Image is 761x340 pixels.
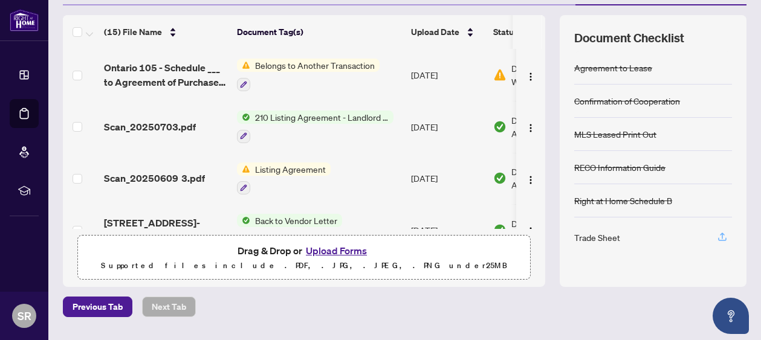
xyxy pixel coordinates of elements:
[574,231,620,244] div: Trade Sheet
[237,162,331,195] button: Status IconListing Agreement
[302,243,371,258] button: Upload Forms
[238,243,371,258] span: Drag & Drop or
[237,59,250,72] img: Status Icon
[493,223,507,237] img: Document Status
[104,60,227,89] span: Ontario 105 - Schedule ___ to Agreement of Purchase and Sale.pdf
[104,25,162,39] span: (15) File Name
[104,171,205,185] span: Scan_20250609 3.pdf
[237,111,393,143] button: Status Icon210 Listing Agreement - Landlord Representation Agreement Authority to Offer forLease
[104,120,196,134] span: Scan_20250703.pdf
[511,217,586,243] span: Document Approved
[574,61,652,74] div: Agreement to Lease
[493,120,507,133] img: Document Status
[237,162,250,176] img: Status Icon
[574,30,684,47] span: Document Checklist
[73,297,123,316] span: Previous Tab
[250,162,331,176] span: Listing Agreement
[85,258,523,273] p: Supported files include .PDF, .JPG, .JPEG, .PNG under 25 MB
[521,220,540,240] button: Logo
[406,49,488,101] td: [DATE]
[511,114,586,140] span: Document Approved
[521,65,540,85] button: Logo
[511,165,586,191] span: Document Approved
[63,297,132,317] button: Previous Tab
[526,175,536,185] img: Logo
[574,161,665,174] div: RECO Information Guide
[574,94,680,107] div: Confirmation of Cooperation
[78,236,530,280] span: Drag & Drop orUpload FormsSupported files include .PDF, .JPG, .JPEG, .PNG under25MB
[406,153,488,205] td: [DATE]
[10,9,39,31] img: logo
[406,15,488,49] th: Upload Date
[521,117,540,136] button: Logo
[526,72,536,82] img: Logo
[493,172,507,185] img: Document Status
[250,214,342,227] span: Back to Vendor Letter
[713,298,749,334] button: Open asap
[104,216,227,245] span: [STREET_ADDRESS]-BTV.pdf
[142,297,196,317] button: Next Tab
[411,25,459,39] span: Upload Date
[511,62,586,88] span: Document Needs Work
[237,59,380,91] button: Status IconBelongs to Another Transaction
[493,68,507,82] img: Document Status
[521,168,540,188] button: Logo
[250,59,380,72] span: Belongs to Another Transaction
[574,127,656,141] div: MLS Leased Print Out
[526,123,536,133] img: Logo
[406,101,488,153] td: [DATE]
[237,214,342,246] button: Status IconBack to Vendor Letter
[526,226,536,236] img: Logo
[232,15,406,49] th: Document Tag(s)
[574,194,672,207] div: Right at Home Schedule B
[18,307,31,324] span: SR
[99,15,232,49] th: (15) File Name
[406,204,488,256] td: [DATE]
[493,25,518,39] span: Status
[237,111,250,124] img: Status Icon
[250,111,393,124] span: 210 Listing Agreement - Landlord Representation Agreement Authority to Offer forLease
[488,15,591,49] th: Status
[237,214,250,227] img: Status Icon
